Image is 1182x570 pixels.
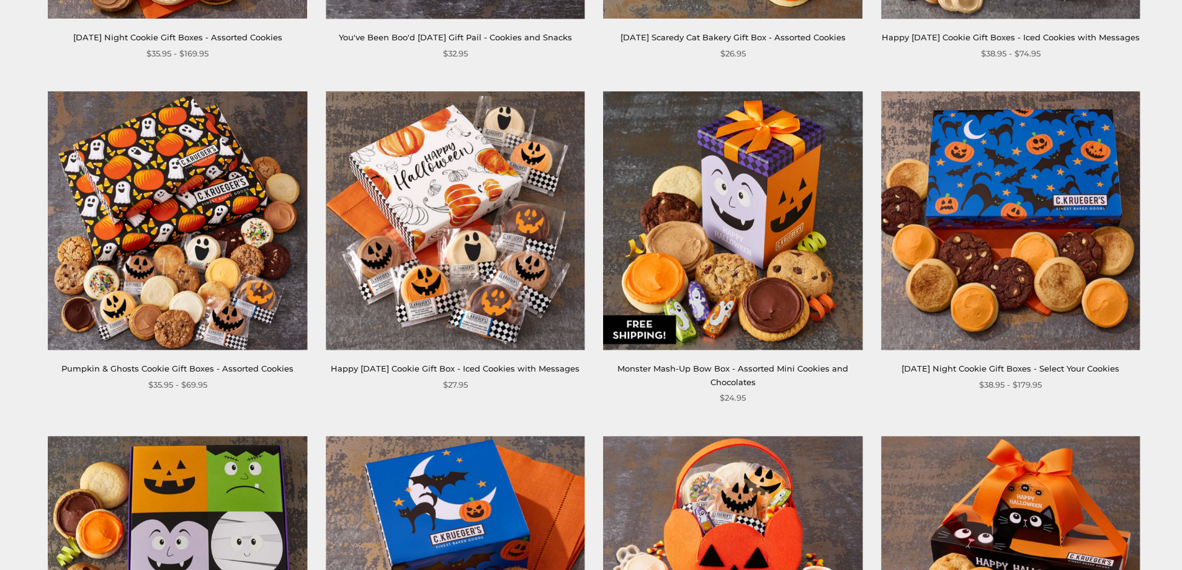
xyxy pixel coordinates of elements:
a: [DATE] Scaredy Cat Bakery Gift Box - Assorted Cookies [620,32,846,42]
img: Happy Halloween Cookie Gift Box - Iced Cookies with Messages [326,91,584,350]
img: Halloween Night Cookie Gift Boxes - Select Your Cookies [881,91,1140,350]
img: Monster Mash-Up Bow Box - Assorted Mini Cookies and Chocolates [604,91,862,350]
span: $38.95 - $74.95 [981,47,1041,60]
a: [DATE] Night Cookie Gift Boxes - Select Your Cookies [902,363,1119,373]
a: Happy [DATE] Cookie Gift Box - Iced Cookies with Messages [331,363,580,373]
span: $35.95 - $169.95 [146,47,208,60]
span: $35.95 - $69.95 [148,378,207,391]
a: You've Been Boo'd [DATE] Gift Pail - Cookies and Snacks [339,32,572,42]
a: Happy [DATE] Cookie Gift Boxes - Iced Cookies with Messages [882,32,1140,42]
span: $38.95 - $179.95 [979,378,1042,391]
span: $26.95 [720,47,746,60]
span: $24.95 [720,391,746,404]
a: [DATE] Night Cookie Gift Boxes - Assorted Cookies [73,32,282,42]
span: $32.95 [443,47,468,60]
img: Pumpkin & Ghosts Cookie Gift Boxes - Assorted Cookies [48,91,307,350]
span: $27.95 [443,378,468,391]
iframe: Sign Up via Text for Offers [10,523,128,560]
a: Pumpkin & Ghosts Cookie Gift Boxes - Assorted Cookies [61,363,293,373]
a: Monster Mash-Up Bow Box - Assorted Mini Cookies and Chocolates [617,363,848,386]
